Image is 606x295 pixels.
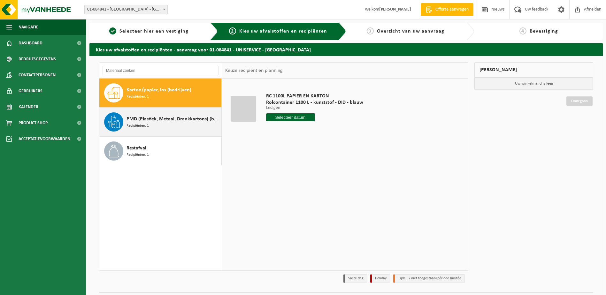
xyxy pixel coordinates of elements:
span: Kies uw afvalstoffen en recipiënten [239,29,327,34]
span: Recipiënten: 1 [127,123,149,129]
span: Kalender [19,99,38,115]
span: 3 [367,27,374,34]
span: Karton/papier, los (bedrijven) [127,86,191,94]
input: Materiaal zoeken [103,66,219,75]
span: 1 [109,27,116,34]
span: Navigatie [19,19,38,35]
li: Tijdelijk niet toegestaan/période limitée [393,274,465,283]
span: Selecteer hier een vestiging [119,29,188,34]
p: Uw winkelmand is leeg [475,78,593,90]
a: 1Selecteer hier een vestiging [93,27,205,35]
button: Restafval Recipiënten: 1 [99,137,222,165]
span: Dashboard [19,35,42,51]
div: [PERSON_NAME] [474,62,593,78]
a: Offerte aanvragen [421,3,473,16]
a: Doorgaan [566,96,593,106]
span: 4 [519,27,526,34]
li: Vaste dag [343,274,367,283]
p: Ledigen [266,106,363,110]
button: PMD (Plastiek, Metaal, Drankkartons) (bedrijven) Recipiënten: 1 [99,108,222,137]
li: Holiday [370,274,390,283]
span: Bedrijfsgegevens [19,51,56,67]
span: Bevestiging [530,29,558,34]
h2: Kies uw afvalstoffen en recipiënten - aanvraag voor 01-084841 - UNISERVICE - [GEOGRAPHIC_DATA] [89,43,603,56]
span: Recipiënten: 1 [127,94,149,100]
span: Offerte aanvragen [434,6,470,13]
span: Recipiënten: 1 [127,152,149,158]
span: 01-084841 - UNISERVICE - ANTWERPEN [84,5,168,14]
span: 2 [229,27,236,34]
input: Selecteer datum [266,113,315,121]
span: Acceptatievoorwaarden [19,131,70,147]
span: Rolcontainer 1100 L - kunststof - DID - blauw [266,99,363,106]
span: Gebruikers [19,83,42,99]
span: PMD (Plastiek, Metaal, Drankkartons) (bedrijven) [127,115,220,123]
strong: [PERSON_NAME] [379,7,411,12]
span: Restafval [127,144,146,152]
div: Keuze recipiënt en planning [222,63,286,79]
span: 01-084841 - UNISERVICE - ANTWERPEN [85,5,167,14]
span: Contactpersonen [19,67,56,83]
span: RC 1100L PAPIER EN KARTON [266,93,363,99]
button: Karton/papier, los (bedrijven) Recipiënten: 1 [99,79,222,108]
span: Overzicht van uw aanvraag [377,29,444,34]
span: Product Shop [19,115,48,131]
